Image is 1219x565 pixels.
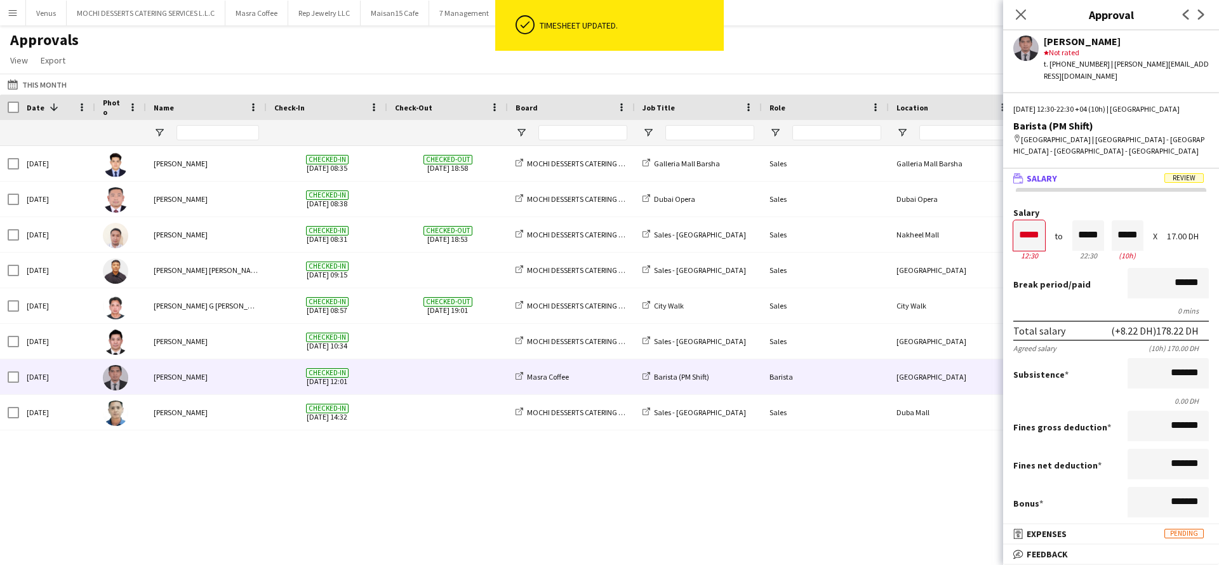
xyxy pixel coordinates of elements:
div: [DATE] 12:30-22:30 +04 (10h) | [GEOGRAPHIC_DATA] [1013,103,1209,115]
div: Barista (PM Shift) [1013,120,1209,131]
div: 12:30 [1013,251,1045,260]
div: Sales [762,324,889,359]
button: Open Filter Menu [154,127,165,138]
div: 0 mins [1013,306,1209,316]
a: MOCHI DESSERTS CATERING SERVICES L.L.C [516,408,665,417]
a: Galleria Mall Barsha [643,159,720,168]
div: Nakheel Mall [889,217,1016,252]
span: [DATE] 18:58 [395,146,500,181]
span: Feedback [1027,548,1068,560]
div: [PERSON_NAME] [146,217,267,252]
div: [DATE] [19,146,95,181]
span: MOCHI DESSERTS CATERING SERVICES L.L.C [527,230,665,239]
div: [PERSON_NAME] [1044,36,1209,47]
div: 17.00 DH [1167,232,1209,241]
a: Export [36,52,70,69]
label: /paid [1013,279,1091,290]
span: Checked-in [306,155,349,164]
div: to [1055,232,1063,241]
label: Fines gross deduction [1013,422,1111,433]
div: t. [PHONE_NUMBER] | [PERSON_NAME][EMAIL_ADDRESS][DOMAIN_NAME] [1044,58,1209,81]
a: City Walk [643,301,684,310]
span: Masra Coffee [527,372,569,382]
div: Sales [762,217,889,252]
div: Sales [762,182,889,216]
input: Location Filter Input [919,125,1008,140]
img: Roderick Camra [103,401,128,426]
span: Galleria Mall Barsha [654,159,720,168]
span: Checked-in [306,297,349,307]
span: Photo [103,98,123,117]
input: Name Filter Input [177,125,259,140]
div: [PERSON_NAME] [146,359,267,394]
img: Nelson Kalinga [103,365,128,390]
div: Not rated [1044,47,1209,58]
a: Sales - [GEOGRAPHIC_DATA] [643,408,746,417]
span: Sales - [GEOGRAPHIC_DATA] [654,336,746,346]
span: [DATE] 09:15 [274,253,380,288]
div: (10h) 170.00 DH [1149,343,1209,353]
button: Masra Coffee [225,1,288,25]
div: Sales [762,288,889,323]
label: Fines net deduction [1013,460,1102,471]
img: Joel Benedict G Magpayo [103,294,128,319]
button: Open Filter Menu [516,127,527,138]
span: Checked-in [306,368,349,378]
span: MOCHI DESSERTS CATERING SERVICES L.L.C [527,265,665,275]
div: Timesheet updated. [540,20,719,31]
span: City Walk [654,301,684,310]
div: [PERSON_NAME] [PERSON_NAME] [146,253,267,288]
div: Sales [762,395,889,430]
span: Review [1164,173,1204,183]
button: Open Filter Menu [769,127,781,138]
span: Checked-out [423,297,472,307]
span: Checked-in [306,190,349,200]
span: Break period [1013,279,1069,290]
div: [GEOGRAPHIC_DATA] [889,253,1016,288]
div: [DATE] [19,253,95,288]
mat-expansion-panel-header: SalaryReview [1003,169,1219,188]
span: [DATE] 08:57 [274,288,380,323]
a: Barista (PM Shift) [643,372,709,382]
span: Date [27,103,44,112]
button: 7 Management [429,1,500,25]
a: MOCHI DESSERTS CATERING SERVICES L.L.C [516,265,665,275]
div: Duba Mall [889,395,1016,430]
input: Board Filter Input [538,125,627,140]
button: Open Filter Menu [643,127,654,138]
a: Sales - [GEOGRAPHIC_DATA] [643,336,746,346]
a: MOCHI DESSERTS CATERING SERVICES L.L.C [516,230,665,239]
div: [GEOGRAPHIC_DATA] [889,359,1016,394]
span: Expenses [1027,528,1067,540]
div: [PERSON_NAME] [146,146,267,181]
span: View [10,55,28,66]
div: [DATE] [19,217,95,252]
div: [DATE] [19,288,95,323]
span: Checked-out [423,155,472,164]
span: [DATE] 08:38 [274,182,380,216]
img: Hezir Rushthrone Manansala [103,258,128,284]
div: (+8.22 DH) 178.22 DH [1111,324,1199,337]
button: MOCHI DESSERTS CATERING SERVICES L.L.C [67,1,225,25]
span: Job Title [643,103,675,112]
a: Sales - [GEOGRAPHIC_DATA] [643,265,746,275]
label: Subsistence [1013,369,1069,380]
a: MOCHI DESSERTS CATERING SERVICES L.L.C [516,301,665,310]
div: [PERSON_NAME] [146,324,267,359]
span: Checked-in [306,226,349,236]
input: Role Filter Input [792,125,881,140]
img: Aldrin Cawas [103,187,128,213]
div: 22:30 [1072,251,1104,260]
span: Sales - [GEOGRAPHIC_DATA] [654,265,746,275]
div: 10h [1112,251,1143,260]
span: MOCHI DESSERTS CATERING SERVICES L.L.C [527,159,665,168]
span: Sales - [GEOGRAPHIC_DATA] [654,408,746,417]
div: City Walk [889,288,1016,323]
span: Pending [1164,529,1204,538]
span: [DATE] 08:31 [274,217,380,252]
span: Check-Out [395,103,432,112]
a: Sales - [GEOGRAPHIC_DATA] [643,230,746,239]
img: louie padayao [103,223,128,248]
span: Name [154,103,174,112]
div: [DATE] [19,395,95,430]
